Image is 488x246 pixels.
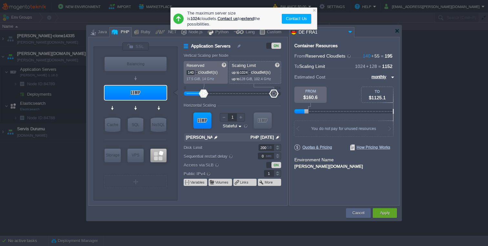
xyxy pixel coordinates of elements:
[187,27,203,37] div: Node.js
[105,175,167,188] div: Create New Layer
[184,153,249,160] label: Sequential restart delay
[184,161,249,168] label: Access via SLB
[127,149,144,162] div: Elastic VPS
[232,63,256,68] span: Scaling Limit
[371,53,374,59] span: +
[105,118,120,132] div: Cache
[363,53,371,59] span: 140
[305,53,351,59] span: Reserved Cloudlets
[96,27,107,37] div: Java
[361,90,393,93] div: TO
[303,95,318,100] span: $160.6
[150,149,167,162] div: Elasticsearch
[187,68,226,75] p: cloudlet(s)
[213,27,229,37] div: Python
[294,73,325,80] span: Estimated Cost
[105,86,167,100] div: Application Servers
[355,64,365,69] span: 1024
[139,27,150,37] div: Ruby
[265,180,273,185] button: More
[350,144,390,150] span: How Pricing Works
[215,180,229,185] button: Volumes
[265,27,281,37] div: Custom
[294,163,394,169] div: [PERSON_NAME][DOMAIN_NAME]
[105,57,167,71] div: Balancing
[352,210,364,216] button: Cancel
[377,64,382,69] span: =
[240,180,249,185] button: Links
[128,118,143,132] div: SQL Databases
[294,89,327,93] div: FROM
[184,103,218,108] div: Horizontal Scaling
[294,144,332,150] span: Quotas & Pricing
[385,53,392,59] span: 195
[382,64,392,69] span: 1152
[128,118,143,132] div: SQL
[294,43,338,48] div: Container Resources
[369,95,386,100] span: $1125.1
[165,27,177,37] div: .NET
[239,77,271,81] span: 128 GiB, 102.4 GHz
[244,27,255,37] div: Lang
[294,53,305,59] span: From
[151,118,166,132] div: NoSQL
[119,27,129,37] div: PHP
[365,64,377,69] span: 128
[380,53,385,59] span: =
[105,57,167,71] div: Load Balancer
[371,53,380,59] span: 55
[284,15,309,23] button: Contact Us
[105,149,121,162] div: Storage
[187,77,214,81] span: 17.5 GiB, 14 GHz
[190,16,199,21] b: 1024
[266,153,273,159] div: sec
[241,16,254,21] a: extend
[232,70,239,74] span: up to
[294,157,334,162] label: Environment Name
[184,170,249,177] label: Public IPv4
[187,10,278,27] div: The maximum server size is cloudlets. to the possibilities.
[267,144,273,151] div: GB
[271,43,281,49] div: ON
[184,144,249,151] label: Disk Limit
[190,180,205,185] button: Variables
[184,53,230,58] div: Vertical Scaling per Node
[127,149,144,162] div: VPS
[232,77,239,81] span: up to
[232,68,279,75] p: cloudlet(s)
[271,162,281,168] div: ON
[380,210,390,216] button: Apply
[299,64,325,69] span: Scaling Limit
[294,64,299,69] span: To
[273,86,280,90] div: 1024
[184,86,186,90] div: 0
[151,118,166,132] div: NoSQL Databases
[187,63,204,68] span: Reserved
[105,149,121,162] div: Storage Containers
[218,16,238,21] a: Contact us
[365,64,369,69] span: +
